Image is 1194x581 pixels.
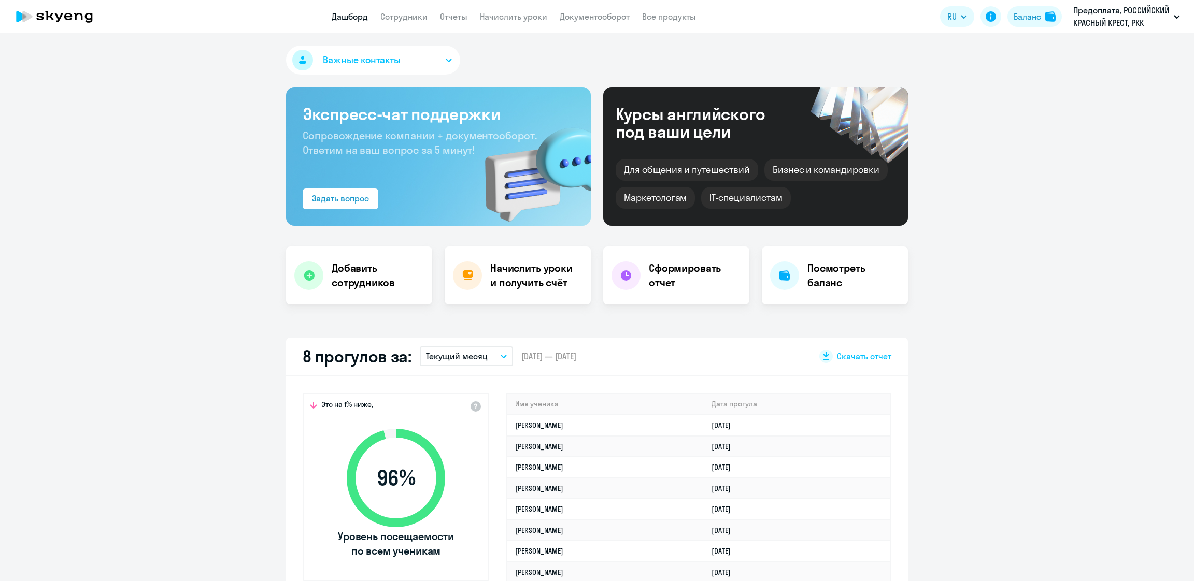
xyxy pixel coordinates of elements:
[764,159,888,181] div: Бизнес и командировки
[323,53,401,67] span: Важные контакты
[515,442,563,451] a: [PERSON_NAME]
[336,466,456,490] span: 96 %
[515,526,563,535] a: [PERSON_NAME]
[321,400,373,412] span: Это на 1% ниже,
[440,11,467,22] a: Отчеты
[560,11,630,22] a: Документооборот
[712,504,739,514] a: [DATE]
[332,261,424,290] h4: Добавить сотрудников
[336,529,456,558] span: Уровень посещаемости по всем ученикам
[521,351,576,362] span: [DATE] — [DATE]
[712,546,739,556] a: [DATE]
[515,484,563,493] a: [PERSON_NAME]
[380,11,428,22] a: Сотрудники
[515,546,563,556] a: [PERSON_NAME]
[332,11,368,22] a: Дашборд
[303,104,574,124] h3: Экспресс-чат поддержки
[712,568,739,577] a: [DATE]
[616,105,793,140] div: Курсы английского под ваши цели
[480,11,547,22] a: Начислить уроки
[490,261,580,290] h4: Начислить уроки и получить счёт
[470,109,591,226] img: bg-img
[515,462,563,472] a: [PERSON_NAME]
[515,504,563,514] a: [PERSON_NAME]
[1068,4,1185,29] button: Предоплата, РОССИЙСКИЙ КРАСНЫЙ КРЕСТ, РКК
[1045,11,1056,22] img: balance
[1073,4,1170,29] p: Предоплата, РОССИЙСКИЙ КРАСНЫЙ КРЕСТ, РКК
[649,261,741,290] h4: Сформировать отчет
[701,187,790,209] div: IT-специалистам
[703,394,890,415] th: Дата прогула
[712,526,739,535] a: [DATE]
[507,394,703,415] th: Имя ученика
[515,420,563,430] a: [PERSON_NAME]
[303,188,378,209] button: Задать вопрос
[712,462,739,472] a: [DATE]
[303,129,537,156] span: Сопровождение компании + документооборот. Ответим на ваш вопрос за 5 минут!
[712,484,739,493] a: [DATE]
[1014,10,1041,23] div: Баланс
[712,420,739,430] a: [DATE]
[286,46,460,75] button: Важные контакты
[515,568,563,577] a: [PERSON_NAME]
[616,187,695,209] div: Маркетологам
[712,442,739,451] a: [DATE]
[420,346,513,366] button: Текущий месяц
[947,10,957,23] span: RU
[312,192,369,205] div: Задать вопрос
[837,351,891,362] span: Скачать отчет
[940,6,974,27] button: RU
[426,350,488,362] p: Текущий месяц
[1007,6,1062,27] button: Балансbalance
[642,11,696,22] a: Все продукты
[303,346,411,367] h2: 8 прогулов за:
[807,261,900,290] h4: Посмотреть баланс
[616,159,758,181] div: Для общения и путешествий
